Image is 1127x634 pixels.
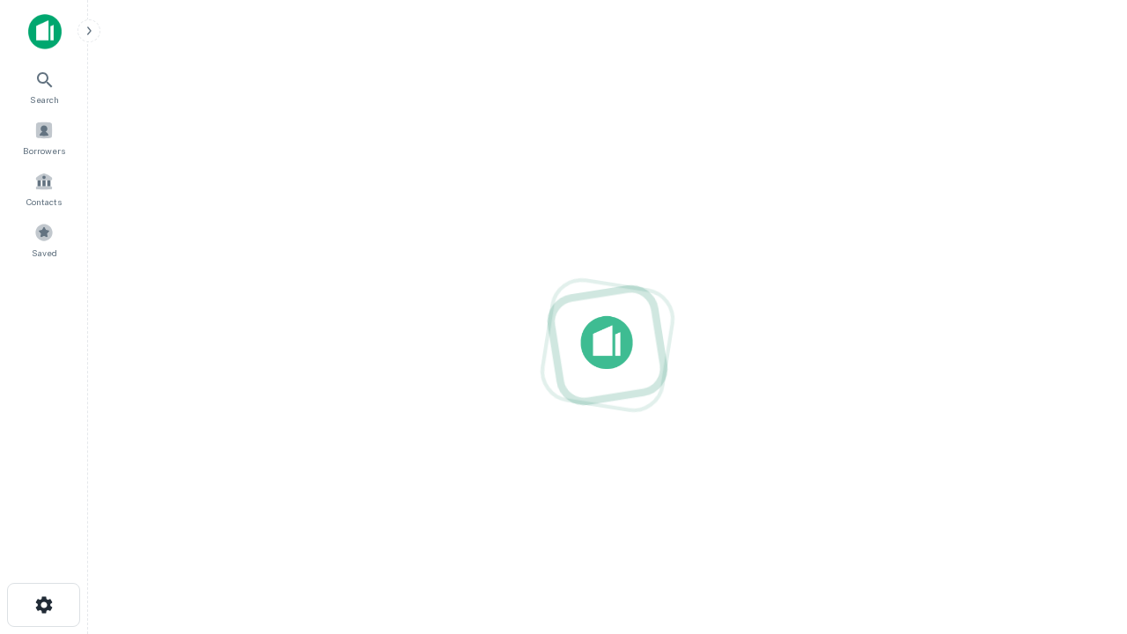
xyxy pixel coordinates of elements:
a: Search [5,63,83,110]
a: Saved [5,216,83,263]
span: Saved [32,246,57,260]
a: Borrowers [5,114,83,161]
span: Search [30,92,59,107]
span: Contacts [26,195,62,209]
span: Borrowers [23,144,65,158]
img: capitalize-icon.png [28,14,62,49]
iframe: Chat Widget [1039,437,1127,521]
a: Contacts [5,165,83,212]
